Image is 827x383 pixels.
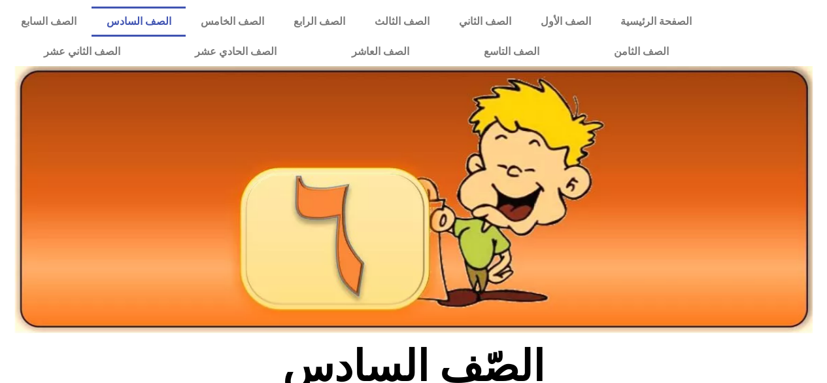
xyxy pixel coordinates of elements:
[444,7,526,37] a: الصف الثاني
[7,37,158,67] a: الصف الثاني عشر
[186,7,278,37] a: الصف الخامس
[158,37,314,67] a: الصف الحادي عشر
[360,7,444,37] a: الصف الثالث
[7,7,92,37] a: الصف السابع
[278,7,360,37] a: الصف الرابع
[605,7,706,37] a: الصفحة الرئيسية
[92,7,186,37] a: الصف السادس
[526,7,605,37] a: الصف الأول
[577,37,706,67] a: الصف الثامن
[447,37,577,67] a: الصف التاسع
[314,37,447,67] a: الصف العاشر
